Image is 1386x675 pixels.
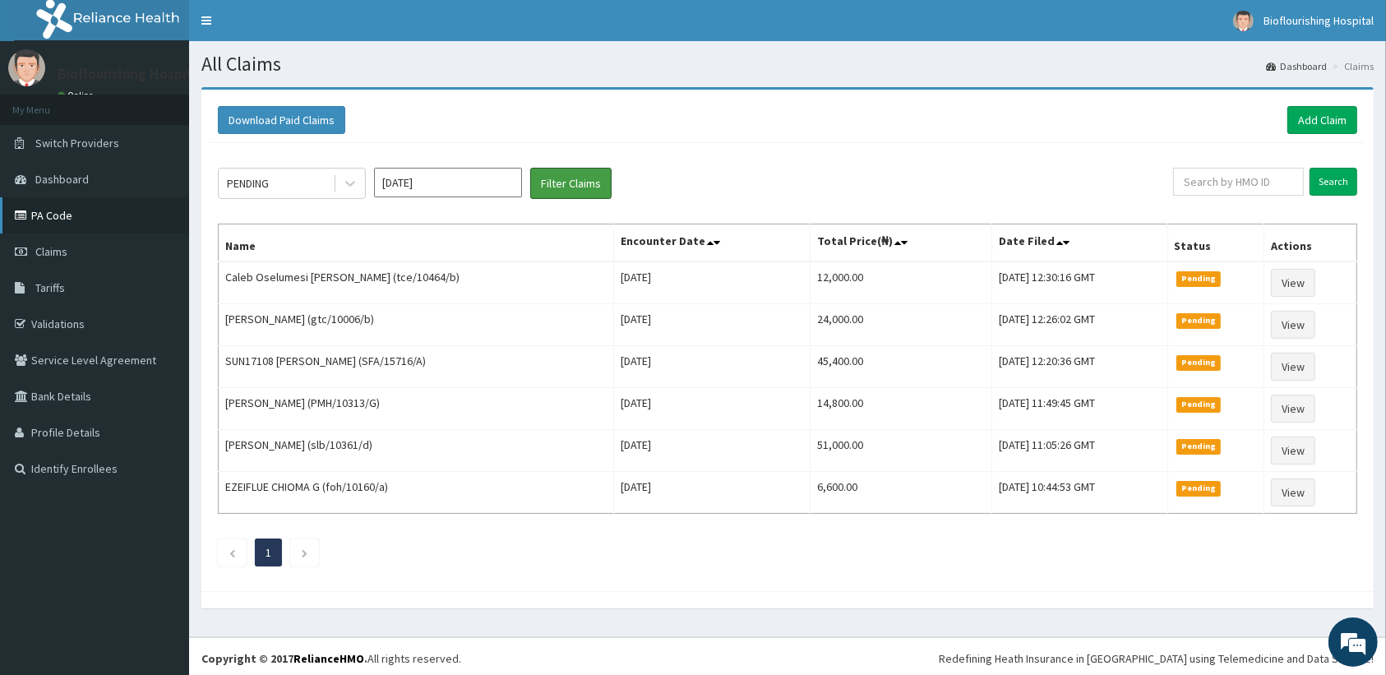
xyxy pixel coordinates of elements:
[8,49,45,86] img: User Image
[613,388,810,430] td: [DATE]
[810,304,991,346] td: 24,000.00
[219,346,614,388] td: SUN17108 [PERSON_NAME] (SFA/15716/A)
[35,280,65,295] span: Tariffs
[95,207,227,373] span: We're online!
[35,244,67,259] span: Claims
[1271,269,1315,297] a: View
[201,651,367,666] strong: Copyright © 2017 .
[1176,355,1222,370] span: Pending
[266,545,271,560] a: Page 1 is your current page
[810,430,991,472] td: 51,000.00
[810,224,991,262] th: Total Price(₦)
[227,175,269,192] div: PENDING
[1271,479,1315,506] a: View
[293,651,364,666] a: RelianceHMO
[1266,59,1327,73] a: Dashboard
[1176,439,1222,454] span: Pending
[35,172,89,187] span: Dashboard
[613,261,810,304] td: [DATE]
[992,346,1167,388] td: [DATE] 12:20:36 GMT
[1264,13,1374,28] span: Bioflourishing Hospital
[374,168,522,197] input: Select Month and Year
[992,430,1167,472] td: [DATE] 11:05:26 GMT
[992,388,1167,430] td: [DATE] 11:49:45 GMT
[939,650,1374,667] div: Redefining Heath Insurance in [GEOGRAPHIC_DATA] using Telemedicine and Data Science!
[992,224,1167,262] th: Date Filed
[810,472,991,514] td: 6,600.00
[1173,168,1304,196] input: Search by HMO ID
[1176,313,1222,328] span: Pending
[1271,311,1315,339] a: View
[1167,224,1264,262] th: Status
[219,388,614,430] td: [PERSON_NAME] (PMH/10313/G)
[810,346,991,388] td: 45,400.00
[613,346,810,388] td: [DATE]
[1233,11,1254,31] img: User Image
[1310,168,1357,196] input: Search
[219,472,614,514] td: EZEIFLUE CHIOMA G (foh/10160/a)
[58,90,97,101] a: Online
[219,261,614,304] td: Caleb Oselumesi [PERSON_NAME] (tce/10464/b)
[810,388,991,430] td: 14,800.00
[1287,106,1357,134] a: Add Claim
[613,472,810,514] td: [DATE]
[219,430,614,472] td: [PERSON_NAME] (slb/10361/d)
[1176,481,1222,496] span: Pending
[58,67,204,81] p: Bioflourishing Hospital
[613,430,810,472] td: [DATE]
[1271,437,1315,465] a: View
[229,545,236,560] a: Previous page
[219,224,614,262] th: Name
[219,304,614,346] td: [PERSON_NAME] (gtc/10006/b)
[270,8,309,48] div: Minimize live chat window
[992,304,1167,346] td: [DATE] 12:26:02 GMT
[530,168,612,199] button: Filter Claims
[613,304,810,346] td: [DATE]
[992,261,1167,304] td: [DATE] 12:30:16 GMT
[1328,59,1374,73] li: Claims
[1176,397,1222,412] span: Pending
[218,106,345,134] button: Download Paid Claims
[301,545,308,560] a: Next page
[201,53,1374,75] h1: All Claims
[992,472,1167,514] td: [DATE] 10:44:53 GMT
[613,224,810,262] th: Encounter Date
[85,92,276,113] div: Chat with us now
[1176,271,1222,286] span: Pending
[1264,224,1356,262] th: Actions
[35,136,119,150] span: Switch Providers
[30,82,67,123] img: d_794563401_company_1708531726252_794563401
[1271,353,1315,381] a: View
[8,449,313,506] textarea: Type your message and hit 'Enter'
[1271,395,1315,423] a: View
[810,261,991,304] td: 12,000.00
